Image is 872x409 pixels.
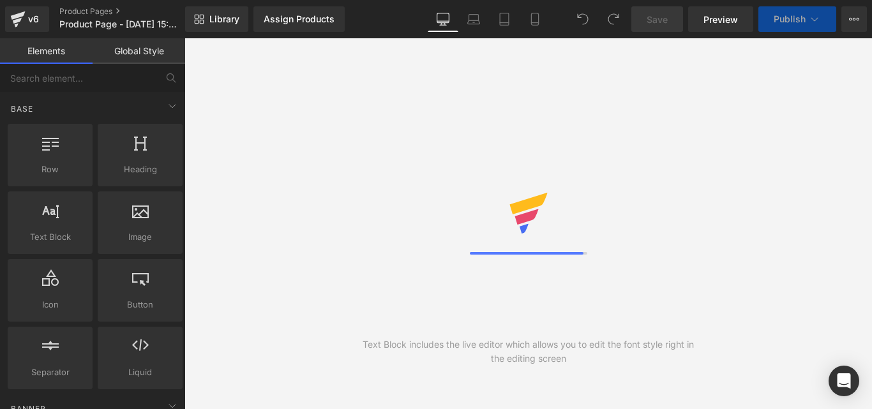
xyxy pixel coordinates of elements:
[829,366,859,396] div: Open Intercom Messenger
[601,6,626,32] button: Redo
[841,6,867,32] button: More
[264,14,335,24] div: Assign Products
[11,366,89,379] span: Separator
[647,13,668,26] span: Save
[703,13,738,26] span: Preview
[570,6,596,32] button: Undo
[59,6,206,17] a: Product Pages
[209,13,239,25] span: Library
[356,338,700,366] div: Text Block includes the live editor which allows you to edit the font style right in the editing ...
[458,6,489,32] a: Laptop
[101,230,179,244] span: Image
[758,6,836,32] button: Publish
[101,366,179,379] span: Liquid
[185,6,248,32] a: New Library
[11,163,89,176] span: Row
[10,103,34,115] span: Base
[774,14,806,24] span: Publish
[428,6,458,32] a: Desktop
[59,19,182,29] span: Product Page - [DATE] 15:33:13
[520,6,550,32] a: Mobile
[26,11,41,27] div: v6
[101,163,179,176] span: Heading
[688,6,753,32] a: Preview
[489,6,520,32] a: Tablet
[101,298,179,311] span: Button
[5,6,49,32] a: v6
[93,38,185,64] a: Global Style
[11,230,89,244] span: Text Block
[11,298,89,311] span: Icon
